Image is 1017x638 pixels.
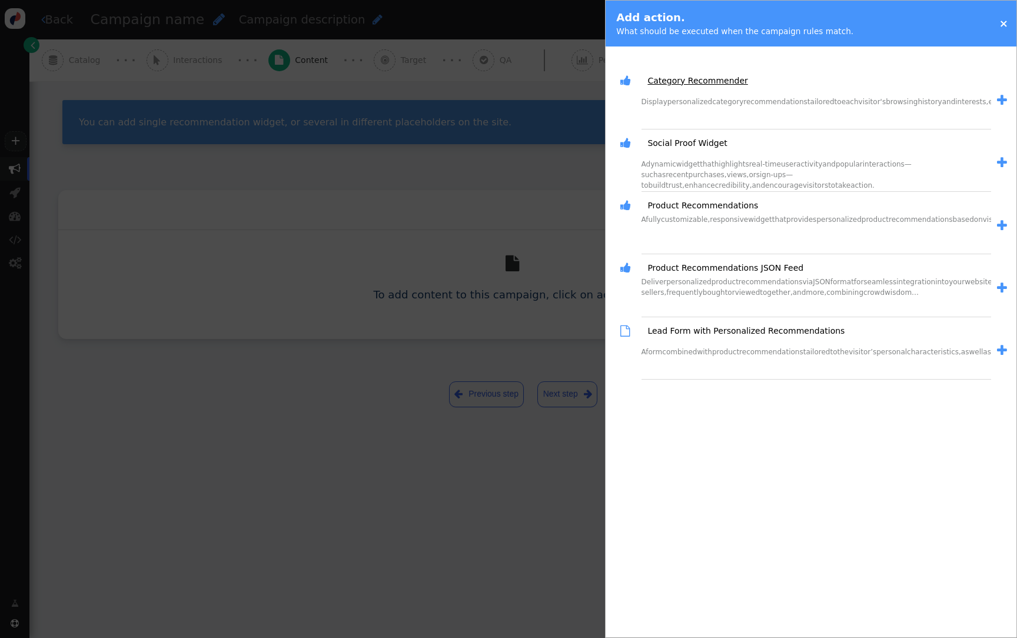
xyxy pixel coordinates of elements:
[802,278,813,286] span: via
[715,181,752,190] span: credibility,
[676,160,700,168] span: widget
[886,98,918,106] span: browsing
[918,98,942,106] span: history
[826,288,863,297] span: combining
[642,160,912,179] span: interactions—such
[991,91,1008,110] a: 
[749,160,781,168] span: real-time
[639,75,747,87] a: Category Recommender
[714,160,749,168] span: highlights
[666,181,684,190] span: trust,
[842,98,859,106] span: each
[616,25,853,37] div: What should be executed when the campaign rules match.
[991,217,1008,235] a: 
[642,348,646,356] span: A
[748,215,772,224] span: widget
[666,288,703,297] span: frequently
[666,171,688,179] span: recent
[662,348,697,356] span: combined
[961,348,969,356] span: as
[661,215,710,224] span: customizable,
[749,171,756,179] span: or
[642,215,646,224] span: A
[703,288,728,297] span: bought
[712,98,743,106] span: category
[712,278,739,286] span: product
[889,215,953,224] span: recommendations
[739,278,803,286] span: recommendations
[828,181,835,190] span: to
[835,181,850,190] span: take
[642,278,667,286] span: Deliver
[983,215,1005,224] span: visitor
[689,171,727,179] span: purchases,
[836,160,863,168] span: popular
[735,288,760,297] span: viewed
[765,181,803,190] span: encourage
[620,135,640,152] span: 
[739,348,803,356] span: recommendations
[639,200,758,212] a: Product Recommendations
[803,348,830,356] span: tailored
[885,288,912,297] span: wisdom
[727,171,749,179] span: views,
[639,325,845,337] a: Lead Form with Personalized Recommendations
[949,278,965,286] span: your
[793,288,806,297] span: and
[997,282,1007,294] span: 
[649,181,666,190] span: build
[752,181,765,190] span: and
[727,288,734,297] span: or
[781,160,796,168] span: user
[646,160,676,168] span: dynamic
[760,288,793,297] span: together,
[835,98,842,106] span: to
[667,98,712,106] span: personalized
[912,288,919,297] span: …
[639,137,727,149] a: Social Proof Widget
[666,278,711,286] span: personalized
[807,98,835,106] span: tailored
[642,98,667,106] span: Display
[816,215,861,224] span: personalized
[620,260,640,277] span: 
[942,98,956,106] span: and
[991,279,1008,298] a: 
[830,278,854,286] span: format
[697,348,712,356] span: with
[999,17,1008,29] a: ×
[813,278,830,286] span: JSON
[850,181,875,190] span: action.
[712,348,739,356] span: product
[620,72,640,89] span: 
[859,98,886,106] span: visitor's
[974,215,983,224] span: on
[953,215,974,224] span: based
[849,348,876,356] span: visitor’s
[642,160,646,168] span: A
[863,288,885,297] span: crowd
[658,171,666,179] span: as
[803,181,828,190] span: visitors
[620,197,640,214] span: 
[991,154,1008,172] a: 
[684,181,715,190] span: enhance
[896,278,935,286] span: integration
[646,215,661,224] span: fully
[646,348,662,356] span: form
[700,160,714,168] span: that
[876,348,907,356] span: personal
[965,278,994,286] span: website.
[907,348,961,356] span: characteristics,
[997,94,1007,107] span: 
[830,348,837,356] span: to
[935,278,949,286] span: into
[983,348,991,356] span: as
[822,160,836,168] span: and
[991,341,1008,360] a: 
[854,278,864,286] span: for
[642,171,793,190] span: sign-ups—to
[772,215,786,224] span: that
[863,278,896,286] span: seamless
[806,288,826,297] span: more,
